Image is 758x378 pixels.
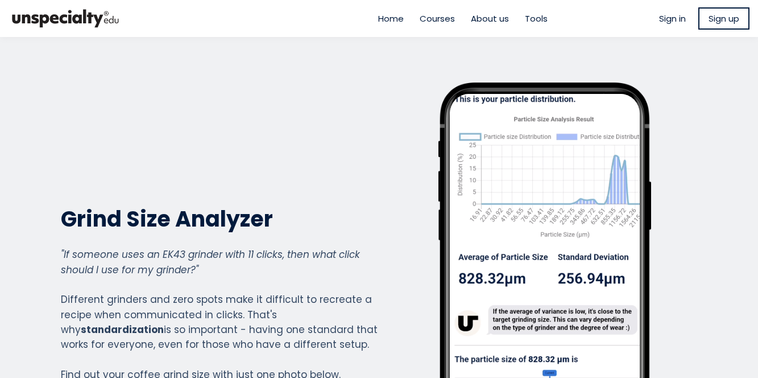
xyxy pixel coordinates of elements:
a: Sign up [698,7,749,30]
a: Home [378,12,404,25]
a: About us [471,12,509,25]
h2: Grind Size Analyzer [61,205,378,233]
a: Tools [525,12,548,25]
a: Sign in [659,12,686,25]
strong: standardization [81,323,164,336]
span: Sign up [709,12,739,25]
a: Courses [420,12,455,25]
em: "If someone uses an EK43 grinder with 11 clicks, then what click should I use for my grinder?" [61,248,360,276]
img: bc390a18feecddb333977e298b3a00a1.png [9,5,122,32]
